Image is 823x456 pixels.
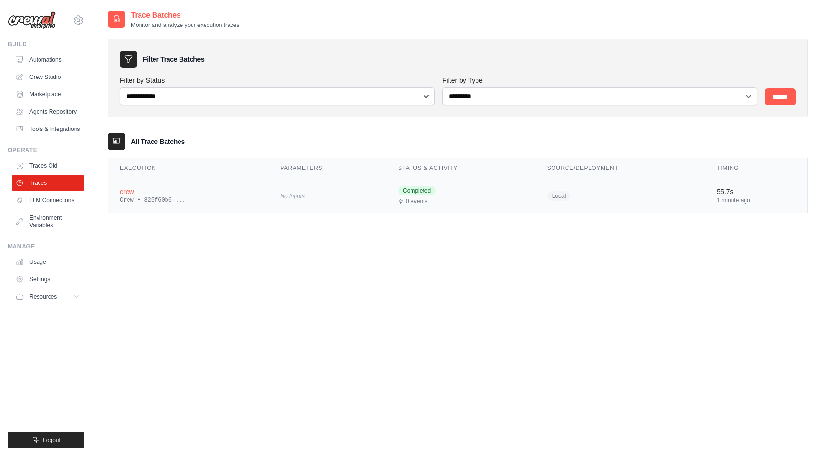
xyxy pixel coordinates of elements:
[8,243,84,250] div: Manage
[8,11,56,29] img: Logo
[406,197,427,205] span: 0 events
[12,175,84,191] a: Traces
[717,187,796,196] div: 55.7s
[108,178,807,213] tr: View details for crew execution
[120,187,257,196] div: crew
[547,191,571,201] span: Local
[131,10,239,21] h2: Trace Batches
[12,193,84,208] a: LLM Connections
[280,189,375,202] div: No inputs
[269,158,386,178] th: Parameters
[143,54,204,64] h3: Filter Trace Batches
[398,186,436,195] span: Completed
[717,196,796,204] div: 1 minute ago
[8,432,84,448] button: Logout
[536,158,706,178] th: Source/Deployment
[12,272,84,287] a: Settings
[280,193,305,200] span: No inputs
[705,158,807,178] th: Timing
[12,254,84,270] a: Usage
[12,69,84,85] a: Crew Studio
[131,21,239,29] p: Monitor and analyze your execution traces
[12,52,84,67] a: Automations
[12,87,84,102] a: Marketplace
[442,76,757,85] label: Filter by Type
[12,210,84,233] a: Environment Variables
[43,436,61,444] span: Logout
[120,76,435,85] label: Filter by Status
[8,40,84,48] div: Build
[108,158,269,178] th: Execution
[29,293,57,300] span: Resources
[120,196,257,204] div: Crew • 825f60b6-...
[386,158,536,178] th: Status & Activity
[131,137,185,146] h3: All Trace Batches
[12,158,84,173] a: Traces Old
[12,104,84,119] a: Agents Repository
[8,146,84,154] div: Operate
[12,121,84,137] a: Tools & Integrations
[12,289,84,304] button: Resources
